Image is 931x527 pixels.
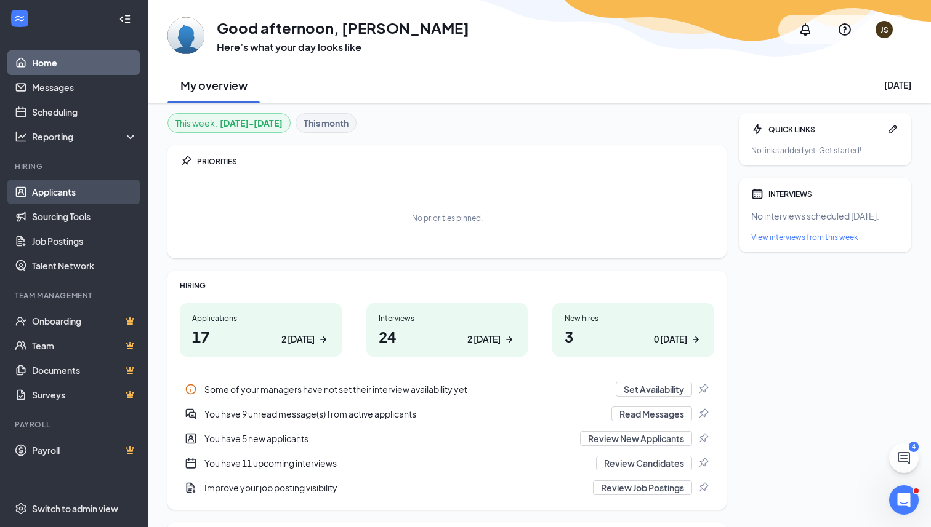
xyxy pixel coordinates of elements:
[897,451,911,466] svg: ChatActive
[32,130,138,143] div: Reporting
[889,443,919,473] button: ChatActive
[366,303,528,357] a: Interviews242 [DATE]ArrowRight
[15,290,135,301] div: Team Management
[192,326,329,347] h1: 17
[596,456,692,470] button: Review Candidates
[180,451,714,475] div: You have 11 upcoming interviews
[180,402,714,426] a: DoubleChatActiveYou have 9 unread message(s) from active applicantsRead MessagesPin
[180,475,714,500] div: Improve your job posting visibility
[379,326,516,347] h1: 24
[32,253,137,278] a: Talent Network
[798,22,813,37] svg: Notifications
[167,17,204,54] img: Jordan Senger
[281,333,315,346] div: 2 [DATE]
[15,502,27,515] svg: Settings
[751,210,899,222] div: No interviews scheduled [DATE].
[467,333,501,346] div: 2 [DATE]
[204,383,608,395] div: Some of your managers have not set their interview availability yet
[32,75,137,100] a: Messages
[751,123,764,135] svg: Bolt
[884,79,911,91] div: [DATE]
[15,419,135,430] div: Payroll
[180,155,192,167] svg: Pin
[412,213,483,223] div: No priorities pinned.
[768,124,882,135] div: QUICK LINKS
[185,481,197,494] svg: DocumentAdd
[197,156,714,167] div: PRIORITIES
[217,17,469,38] h1: Good afternoon, [PERSON_NAME]
[180,451,714,475] a: CalendarNewYou have 11 upcoming interviewsReview CandidatesPin
[185,432,197,445] svg: UserEntity
[185,457,197,469] svg: CalendarNew
[185,383,197,395] svg: Info
[616,382,692,397] button: Set Availability
[697,408,709,420] svg: Pin
[32,382,137,407] a: SurveysCrown
[768,189,899,199] div: INTERVIEWS
[180,402,714,426] div: You have 9 unread message(s) from active applicants
[837,22,852,37] svg: QuestionInfo
[565,313,702,323] div: New hires
[180,426,714,451] a: UserEntityYou have 5 new applicantsReview New ApplicantsPin
[32,180,137,204] a: Applicants
[32,438,137,462] a: PayrollCrown
[889,485,919,515] iframe: Intercom live chat
[32,502,118,515] div: Switch to admin view
[32,229,137,253] a: Job Postings
[180,303,342,357] a: Applications172 [DATE]ArrowRight
[220,116,283,130] b: [DATE] - [DATE]
[204,481,586,494] div: Improve your job posting visibility
[180,377,714,402] a: InfoSome of your managers have not set their interview availability yetSet AvailabilityPin
[909,442,919,452] div: 4
[180,280,714,291] div: HIRING
[192,313,329,323] div: Applications
[751,232,899,242] a: View interviews from this week
[15,130,27,143] svg: Analysis
[887,123,899,135] svg: Pen
[32,358,137,382] a: DocumentsCrown
[32,309,137,333] a: OnboardingCrown
[751,188,764,200] svg: Calendar
[180,475,714,500] a: DocumentAddImprove your job posting visibilityReview Job PostingsPin
[32,333,137,358] a: TeamCrown
[881,25,889,35] div: JS
[317,333,329,346] svg: ArrowRight
[119,13,131,25] svg: Collapse
[180,377,714,402] div: Some of your managers have not set their interview availability yet
[175,116,283,130] div: This week :
[32,50,137,75] a: Home
[690,333,702,346] svg: ArrowRight
[204,457,589,469] div: You have 11 upcoming interviews
[565,326,702,347] h1: 3
[697,432,709,445] svg: Pin
[14,12,26,25] svg: WorkstreamLogo
[217,41,469,54] h3: Here’s what your day looks like
[697,457,709,469] svg: Pin
[15,161,135,172] div: Hiring
[697,481,709,494] svg: Pin
[180,426,714,451] div: You have 5 new applicants
[611,406,692,421] button: Read Messages
[185,408,197,420] svg: DoubleChatActive
[32,100,137,124] a: Scheduling
[204,432,573,445] div: You have 5 new applicants
[503,333,515,346] svg: ArrowRight
[180,77,248,93] h2: My overview
[204,408,604,420] div: You have 9 unread message(s) from active applicants
[654,333,687,346] div: 0 [DATE]
[379,313,516,323] div: Interviews
[304,116,349,130] b: This month
[593,480,692,495] button: Review Job Postings
[751,145,899,156] div: No links added yet. Get started!
[697,383,709,395] svg: Pin
[580,431,692,446] button: Review New Applicants
[32,204,137,229] a: Sourcing Tools
[552,303,714,357] a: New hires30 [DATE]ArrowRight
